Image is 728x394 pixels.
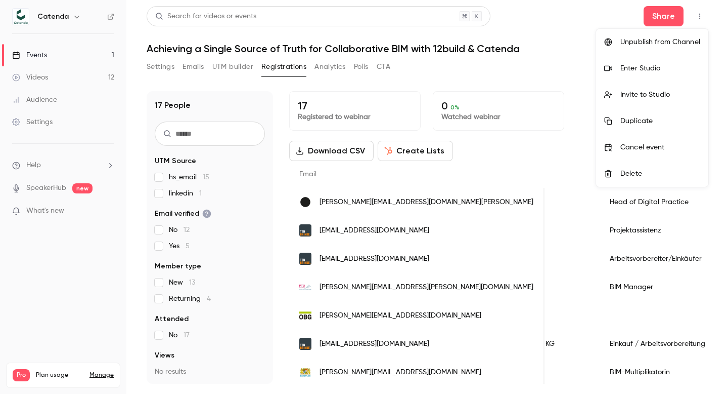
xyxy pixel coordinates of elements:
div: Invite to Studio [620,90,700,100]
div: Enter Studio [620,63,700,73]
div: Delete [620,169,700,179]
div: Unpublish from Channel [620,37,700,47]
div: Cancel event [620,142,700,152]
div: Duplicate [620,116,700,126]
